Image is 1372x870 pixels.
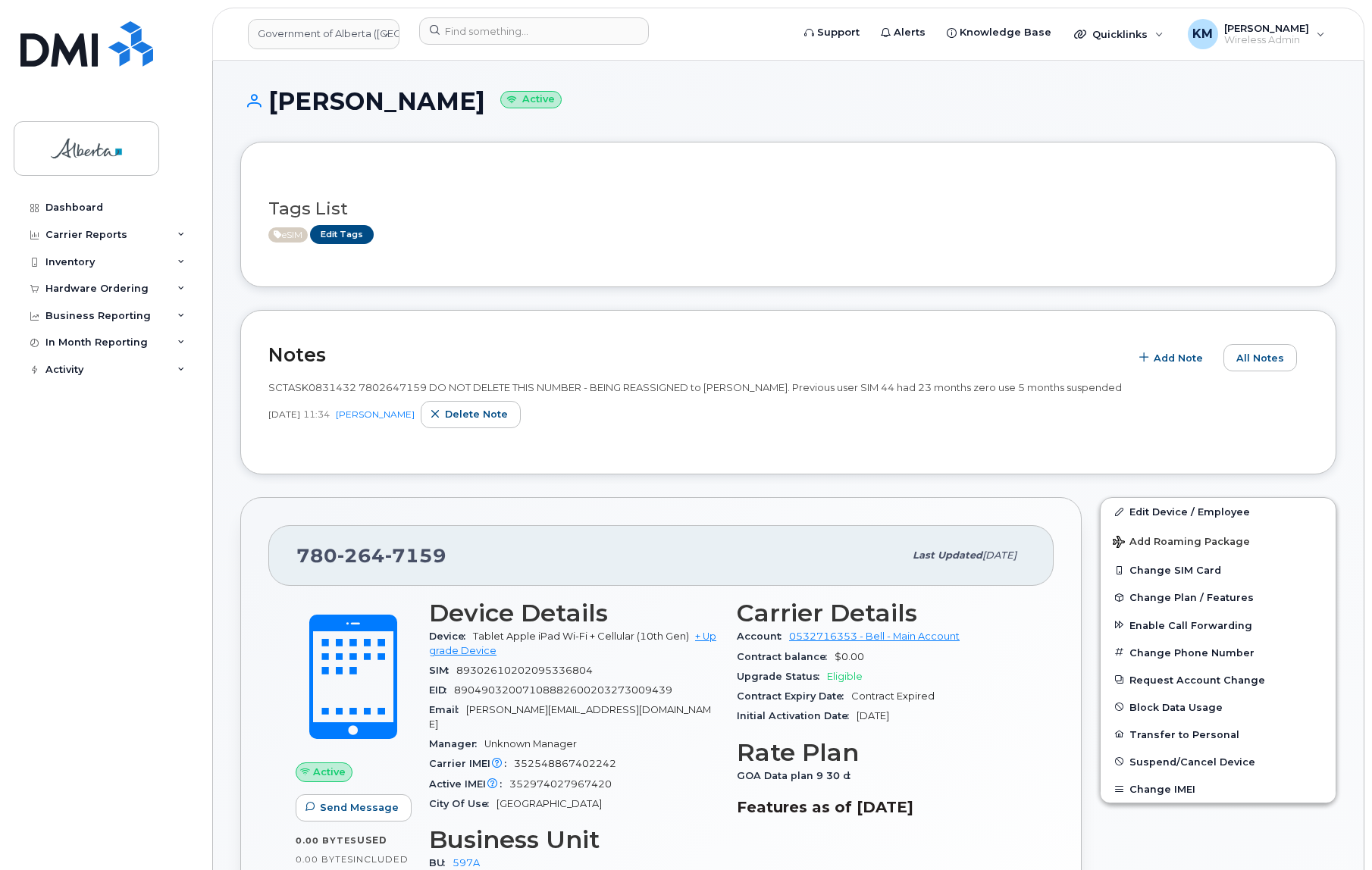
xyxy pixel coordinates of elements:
span: Eligible [827,671,863,682]
span: Initial Activation Date [737,710,857,721]
span: All Notes [1236,351,1284,365]
span: [PERSON_NAME][EMAIL_ADDRESS][DOMAIN_NAME] [429,704,711,729]
a: Edit Device / Employee [1101,498,1336,525]
h3: Tags List [268,199,1308,218]
button: Enable Call Forwarding [1101,612,1336,639]
button: All Notes [1223,344,1297,371]
span: Send Message [320,800,399,815]
span: Add Roaming Package [1113,536,1250,550]
span: Email [429,704,466,715]
a: 597A [453,857,480,868]
button: Block Data Usage [1101,693,1336,721]
button: Change Plan / Features [1101,584,1336,611]
span: 352974027967420 [509,778,612,790]
span: SIM [429,665,456,676]
span: Active IMEI [429,778,509,790]
h3: Carrier Details [737,599,1026,627]
span: Suspend/Cancel Device [1129,756,1255,767]
a: [PERSON_NAME] [336,408,415,420]
span: Last updated [913,549,982,561]
button: Change SIM Card [1101,556,1336,584]
h3: Features as of [DATE] [737,798,1026,816]
span: Manager [429,738,484,750]
button: Suspend/Cancel Device [1101,748,1336,775]
span: Delete note [445,407,508,421]
span: BU [429,857,453,868]
span: Account [737,631,789,642]
span: Add Note [1154,351,1203,365]
span: [GEOGRAPHIC_DATA] [496,798,602,809]
span: 0.00 Bytes [296,835,357,846]
span: 7159 [385,544,446,567]
span: 0.00 Bytes [296,854,353,865]
span: 352548867402242 [514,758,616,769]
a: 0532716353 - Bell - Main Account [789,631,960,642]
span: 780 [296,544,446,567]
span: Unknown Manager [484,738,577,750]
span: GOA Data plan 9 30 d [737,770,858,781]
span: Contract Expiry Date [737,690,851,702]
span: SCTASK0831432 7802647159 DO NOT DELETE THIS NUMBER - BEING REASSIGNED to [PERSON_NAME]. Previous ... [268,381,1122,393]
span: [DATE] [268,408,300,421]
a: + Upgrade Device [429,631,716,656]
span: 89049032007108882600203273009439 [454,684,672,696]
span: Device [429,631,473,642]
button: Transfer to Personal [1101,721,1336,748]
h3: Rate Plan [737,739,1026,766]
span: 11:34 [303,408,330,421]
span: $0.00 [835,651,864,662]
button: Change Phone Number [1101,639,1336,666]
button: Request Account Change [1101,666,1336,693]
span: Active [313,765,346,779]
span: Carrier IMEI [429,758,514,769]
button: Delete note [421,401,521,428]
button: Add Roaming Package [1101,525,1336,556]
span: Contract balance [737,651,835,662]
span: Upgrade Status [737,671,827,682]
span: Contract Expired [851,690,935,702]
h3: Device Details [429,599,719,627]
span: [DATE] [982,549,1016,561]
button: Send Message [296,794,412,821]
span: Change Plan / Features [1129,592,1254,603]
span: used [357,834,387,846]
h2: Notes [268,343,1122,366]
span: EID [429,684,454,696]
h1: [PERSON_NAME] [240,88,1336,114]
a: Edit Tags [310,225,374,244]
button: Change IMEI [1101,775,1336,803]
span: 89302610202095336804 [456,665,593,676]
button: Add Note [1129,344,1216,371]
span: City Of Use [429,798,496,809]
span: Tablet Apple iPad Wi-Fi + Cellular (10th Gen) [473,631,689,642]
span: Active [268,227,308,243]
span: [DATE] [857,710,889,721]
h3: Business Unit [429,826,719,853]
span: 264 [337,544,385,567]
span: Enable Call Forwarding [1129,619,1252,631]
small: Active [500,91,562,108]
